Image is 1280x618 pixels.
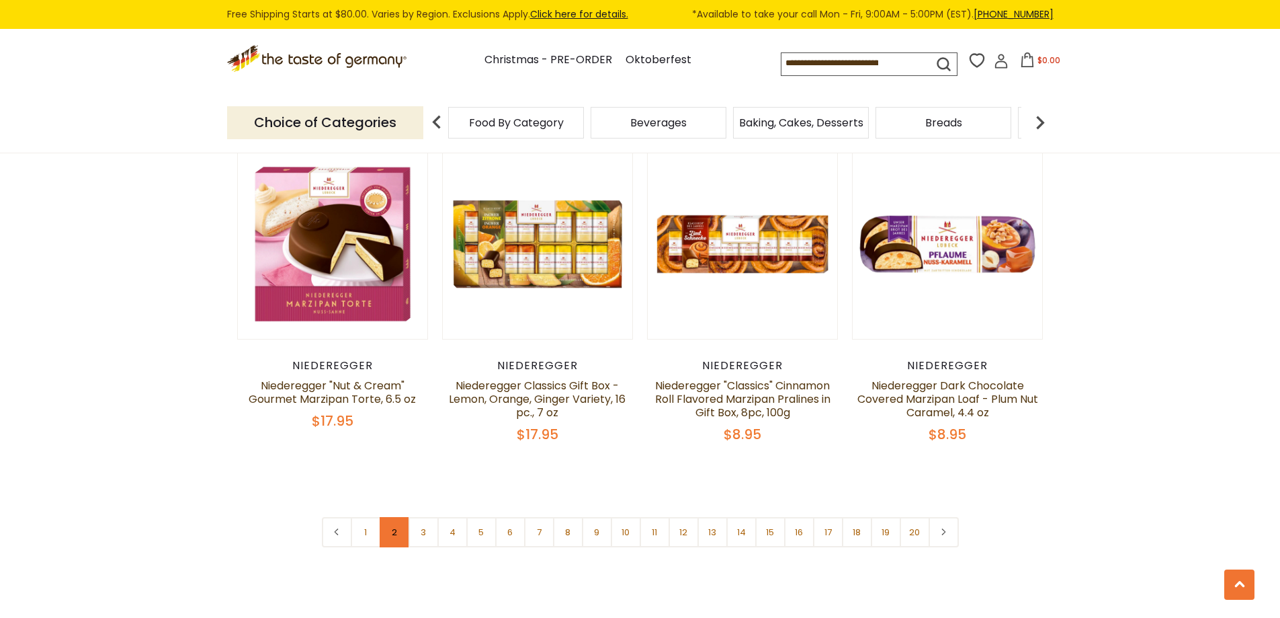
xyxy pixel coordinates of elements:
[853,149,1043,340] img: Niederegger Dark Chocolate Covered Marzipan Loaf - Plum Nut Caramel, 4.4 oz
[871,517,901,547] a: 19
[655,378,830,420] a: Niederegger "Classics" Cinnamon Roll Flavored Marzipan Pralines in Gift Box, 8pc, 100g
[647,359,839,373] div: Niederegger
[630,118,687,128] a: Beverages
[469,118,564,128] a: Food By Category
[237,359,429,373] div: Niederegger
[437,517,468,547] a: 4
[517,425,558,444] span: $17.95
[857,378,1038,420] a: Niederegger Dark Chocolate Covered Marzipan Loaf - Plum Nut Caramel, 4.4 oz
[929,425,966,444] span: $8.95
[553,517,583,547] a: 8
[380,517,410,547] a: 2
[449,378,626,420] a: Niederegger Classics Gift Box -Lemon, Orange, Ginger Variety, 16 pc., 7 oz
[724,425,761,444] span: $8.95
[739,118,863,128] a: Baking, Cakes, Desserts
[1027,109,1054,136] img: next arrow
[524,517,554,547] a: 7
[582,517,612,547] a: 9
[925,118,962,128] a: Breads
[755,517,785,547] a: 15
[974,7,1054,21] a: [PHONE_NUMBER]
[443,149,633,340] img: Niederegger Classics Gift Box -Lemon, Orange, Ginger Variety, 16 pc., 7 oz
[697,517,728,547] a: 13
[249,378,416,407] a: Niederegger "Nut & Cream" Gourmet Marzipan Torte, 6.5 oz
[611,517,641,547] a: 10
[466,517,497,547] a: 5
[842,517,872,547] a: 18
[495,517,525,547] a: 6
[784,517,814,547] a: 16
[648,149,838,340] img: Niederegger "Classics" Cinnamon Roll Flavored Marzipan Pralines in Gift Box, 8pc, 100g
[1011,52,1068,73] button: $0.00
[692,7,1054,22] span: *Available to take your call Mon - Fri, 9:00AM - 5:00PM (EST).
[669,517,699,547] a: 12
[640,517,670,547] a: 11
[484,51,612,69] a: Christmas - PRE-ORDER
[852,359,1043,373] div: Niederegger
[726,517,757,547] a: 14
[1037,54,1060,66] span: $0.00
[423,109,450,136] img: previous arrow
[813,517,843,547] a: 17
[409,517,439,547] a: 3
[312,412,353,430] span: $17.95
[626,51,691,69] a: Oktoberfest
[442,359,634,373] div: Niederegger
[530,7,628,21] a: Click here for details.
[900,517,930,547] a: 20
[238,149,428,340] img: Niederegger "Nut & Cream" Gourmet Marzipan Torte, 6.5 oz
[351,517,381,547] a: 1
[227,106,423,139] p: Choice of Categories
[227,7,1054,22] div: Free Shipping Starts at $80.00. Varies by Region. Exclusions Apply.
